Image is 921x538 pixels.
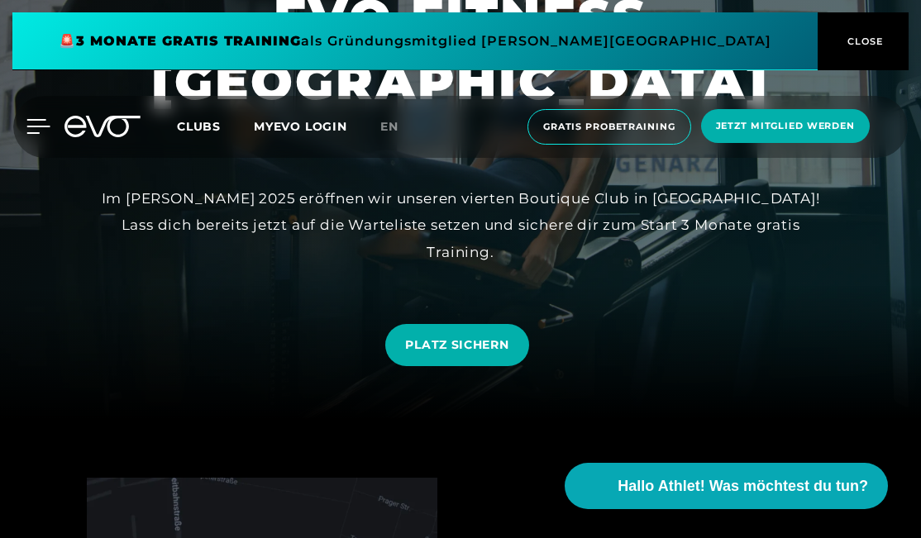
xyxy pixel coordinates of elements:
span: Hallo Athlet! Was möchtest du tun? [618,475,868,498]
span: CLOSE [843,34,884,49]
span: PLATZ SICHERN [405,336,508,354]
a: en [380,117,418,136]
span: Jetzt Mitglied werden [716,119,855,133]
a: Gratis Probetraining [523,109,696,145]
a: PLATZ SICHERN [385,324,528,366]
a: MYEVO LOGIN [254,119,347,134]
a: Clubs [177,118,254,134]
div: Im [PERSON_NAME] 2025 eröffnen wir unseren vierten Boutique Club in [GEOGRAPHIC_DATA]! Lass dich ... [88,185,833,265]
span: en [380,119,398,134]
span: Gratis Probetraining [543,120,675,134]
button: Hallo Athlet! Was möchtest du tun? [565,463,888,509]
button: CLOSE [818,12,909,70]
span: Clubs [177,119,221,134]
a: Jetzt Mitglied werden [696,109,875,145]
